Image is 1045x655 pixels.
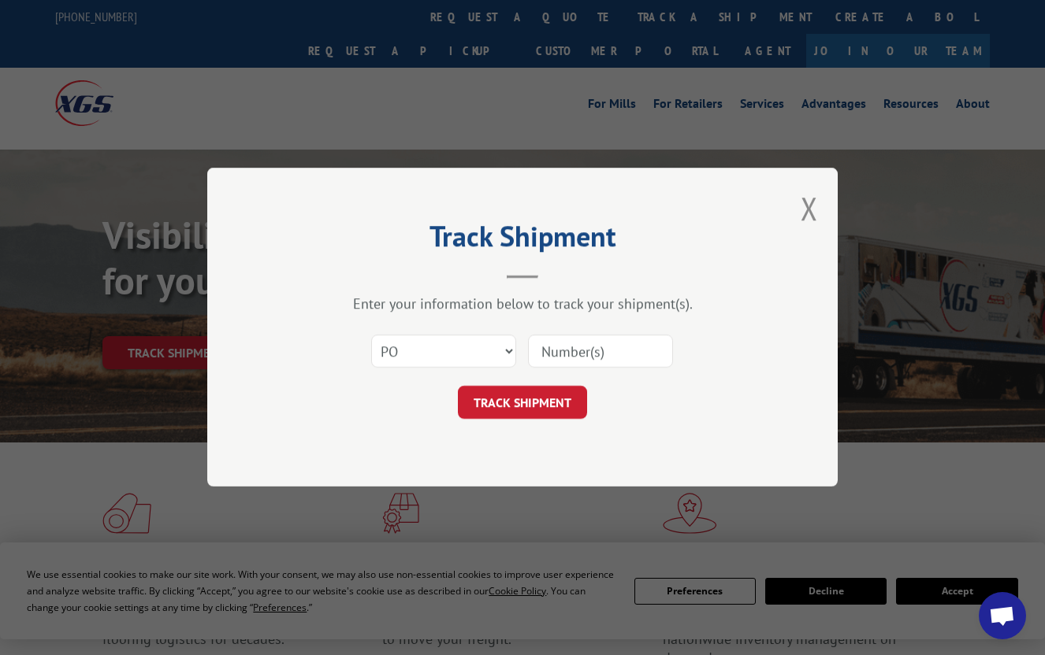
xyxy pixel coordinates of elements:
button: TRACK SHIPMENT [458,387,587,420]
button: Close modal [801,187,818,229]
div: Enter your information below to track your shipment(s). [286,295,759,313]
div: Open chat [979,592,1026,639]
h2: Track Shipment [286,225,759,255]
input: Number(s) [528,335,673,368]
